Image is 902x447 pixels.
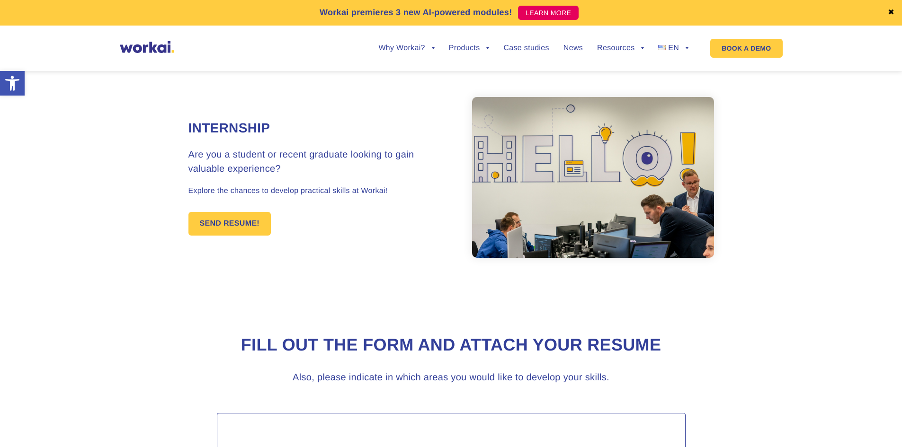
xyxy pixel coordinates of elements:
[188,185,451,197] p: Explore the chances to develop practical skills at Workai!
[188,121,270,135] strong: Internship
[710,39,782,58] a: BOOK A DEMO
[449,44,490,52] a: Products
[188,212,271,236] a: SEND RESUME!
[668,44,679,52] span: EN
[503,44,549,52] a: Case studies
[378,44,434,52] a: Why Workai?
[320,6,512,19] p: Workai premieres 3 new AI-powered modules!
[888,9,894,17] a: ✖
[188,149,414,174] span: Are you a student or recent graduate looking to gain valuable experience?
[518,6,579,20] a: LEARN MORE
[563,44,583,52] a: News
[597,44,644,52] a: Resources
[274,370,629,385] h3: Also, please indicate in which areas you would like to develop your skills.
[188,333,714,357] h2: Fill out the form and attach your resume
